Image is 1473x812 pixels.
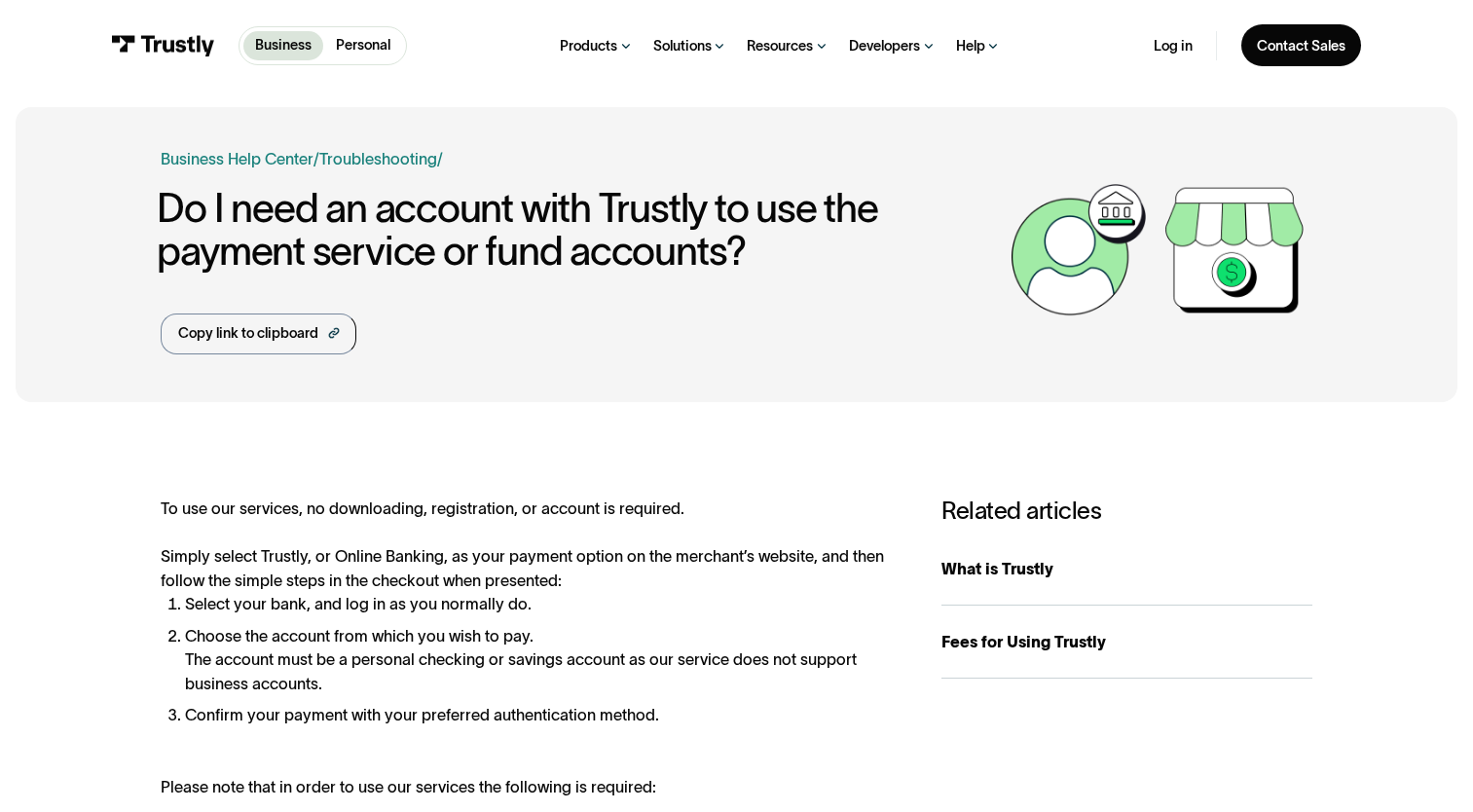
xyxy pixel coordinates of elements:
[178,323,318,344] div: Copy link to clipboard
[956,37,985,55] div: Help
[255,35,312,55] p: Business
[313,147,319,170] div: /
[319,150,437,167] a: Troubleshooting
[243,31,323,60] a: Business
[560,37,617,55] div: Products
[1241,24,1362,66] a: Contact Sales
[1257,37,1345,55] div: Contact Sales
[185,703,902,726] li: Confirm your payment with your preferred authentication method.
[323,31,401,60] a: Personal
[437,147,443,170] div: /
[161,314,356,354] a: Copy link to clipboard
[653,37,712,55] div: Solutions
[941,534,1311,606] a: What is Trustly
[941,606,1311,678] a: Fees for Using Trustly
[336,35,390,55] p: Personal
[185,624,902,695] li: Choose the account from which you wish to pay. The account must be a personal checking or savings...
[1154,37,1193,55] a: Log in
[112,35,215,56] img: Trustly Logo
[941,497,1311,525] h3: Related articles
[941,557,1311,580] div: What is Trustly
[849,37,920,55] div: Developers
[185,592,902,615] li: Select your bank, and log in as you normally do.
[157,187,1000,275] h1: Do I need an account with Trustly to use the payment service or fund accounts?
[941,630,1311,653] div: Fees for Using Trustly
[747,37,813,55] div: Resources
[161,147,313,170] a: Business Help Center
